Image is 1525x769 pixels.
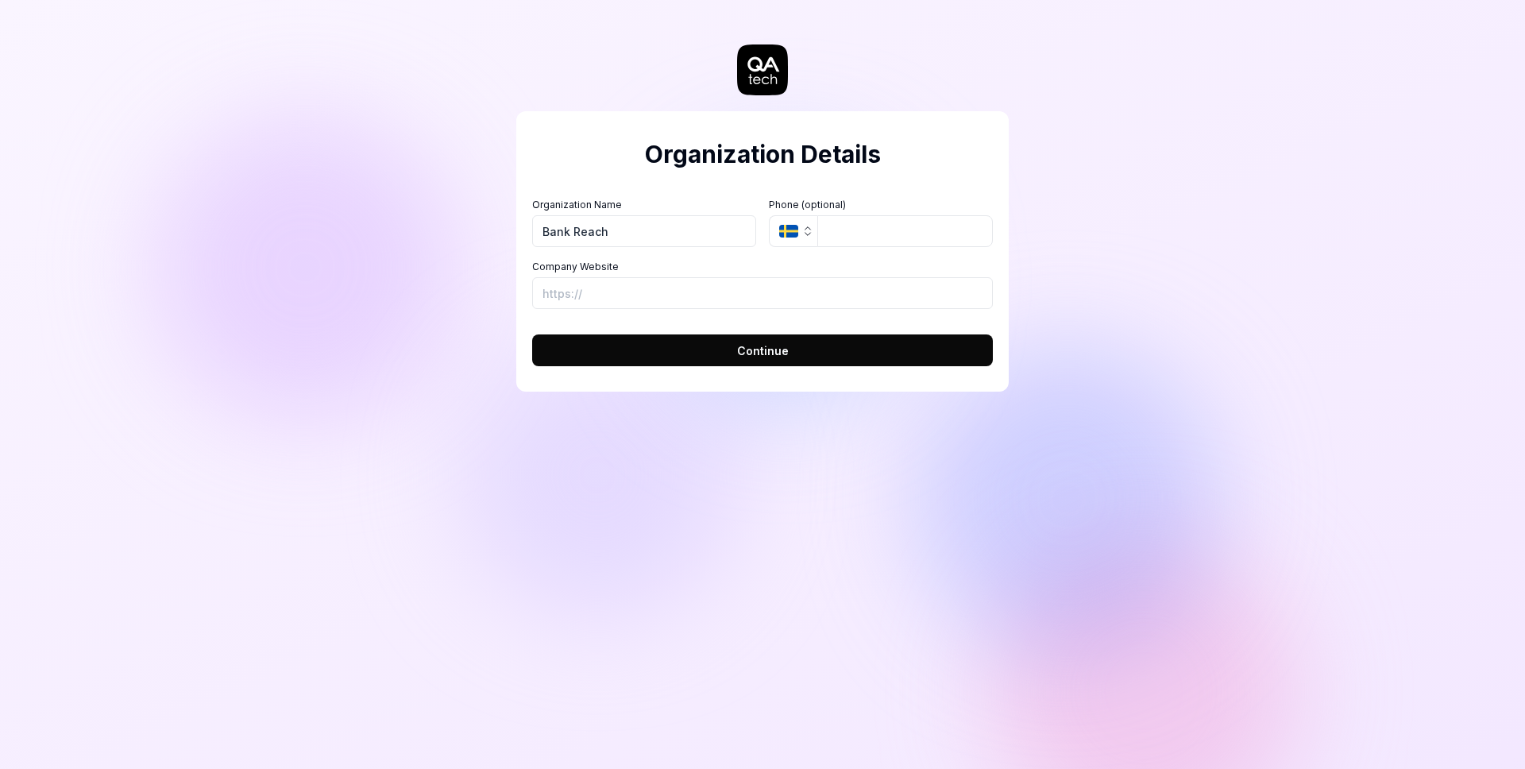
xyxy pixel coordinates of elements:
[769,198,993,212] label: Phone (optional)
[737,342,789,359] span: Continue
[532,198,756,212] label: Organization Name
[532,137,993,172] h2: Organization Details
[532,260,993,274] label: Company Website
[532,334,993,366] button: Continue
[532,277,993,309] input: https://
